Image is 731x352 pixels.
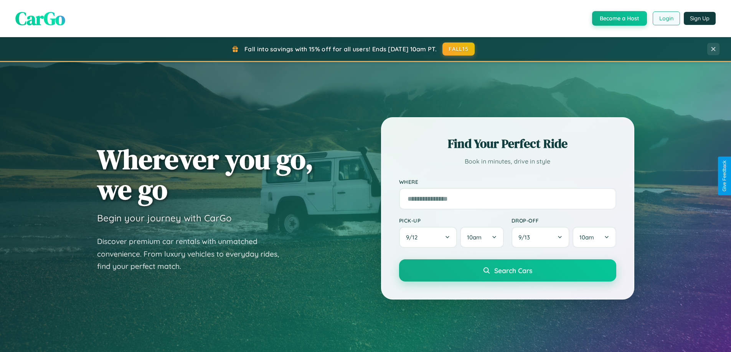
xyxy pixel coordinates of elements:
[399,156,616,167] p: Book in minutes, drive in style
[399,135,616,152] h2: Find Your Perfect Ride
[512,227,570,248] button: 9/13
[97,235,289,273] p: Discover premium car rentals with unmatched convenience. From luxury vehicles to everyday rides, ...
[399,178,616,185] label: Where
[467,234,482,241] span: 10am
[573,227,616,248] button: 10am
[97,212,232,224] h3: Begin your journey with CarGo
[592,11,647,26] button: Become a Host
[518,234,534,241] span: 9 / 13
[512,217,616,224] label: Drop-off
[406,234,421,241] span: 9 / 12
[494,266,532,275] span: Search Cars
[442,43,475,56] button: FALL15
[684,12,716,25] button: Sign Up
[97,144,314,205] h1: Wherever you go, we go
[460,227,503,248] button: 10am
[722,160,727,192] div: Give Feedback
[399,227,457,248] button: 9/12
[579,234,594,241] span: 10am
[399,217,504,224] label: Pick-up
[399,259,616,282] button: Search Cars
[244,45,437,53] span: Fall into savings with 15% off for all users! Ends [DATE] 10am PT.
[653,11,680,25] button: Login
[15,6,65,31] span: CarGo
